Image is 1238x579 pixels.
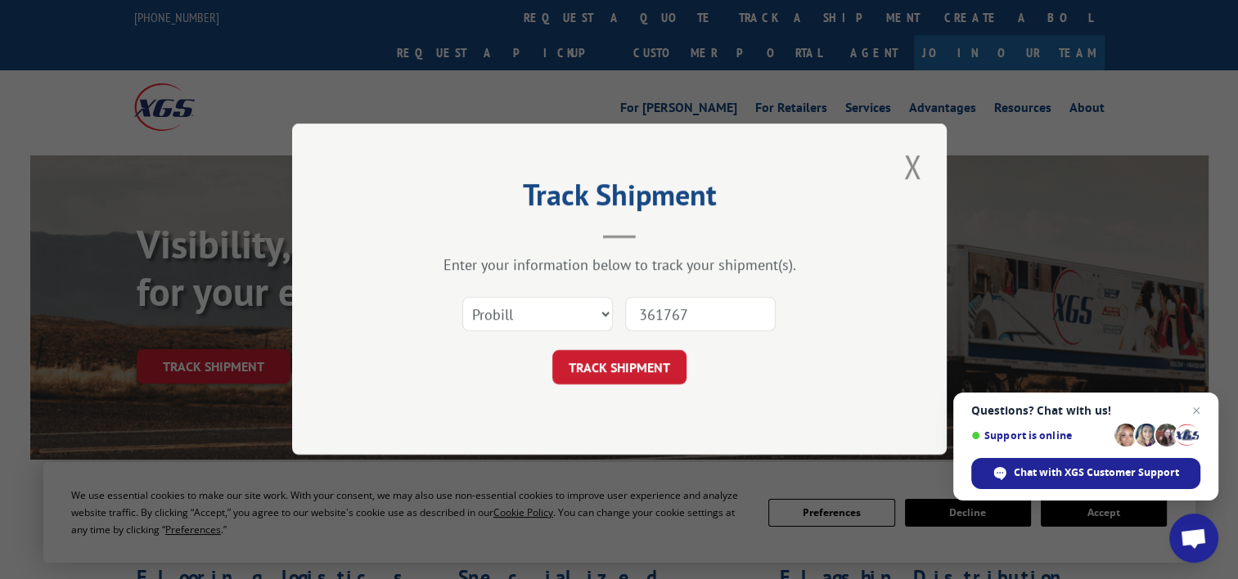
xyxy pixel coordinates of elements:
[625,298,776,332] input: Number(s)
[971,404,1200,417] span: Questions? Chat with us!
[971,429,1109,442] span: Support is online
[971,458,1200,489] span: Chat with XGS Customer Support
[374,183,865,214] h2: Track Shipment
[898,144,926,189] button: Close modal
[552,351,687,385] button: TRACK SHIPMENT
[374,256,865,275] div: Enter your information below to track your shipment(s).
[1169,514,1218,563] a: Open chat
[1014,465,1179,480] span: Chat with XGS Customer Support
